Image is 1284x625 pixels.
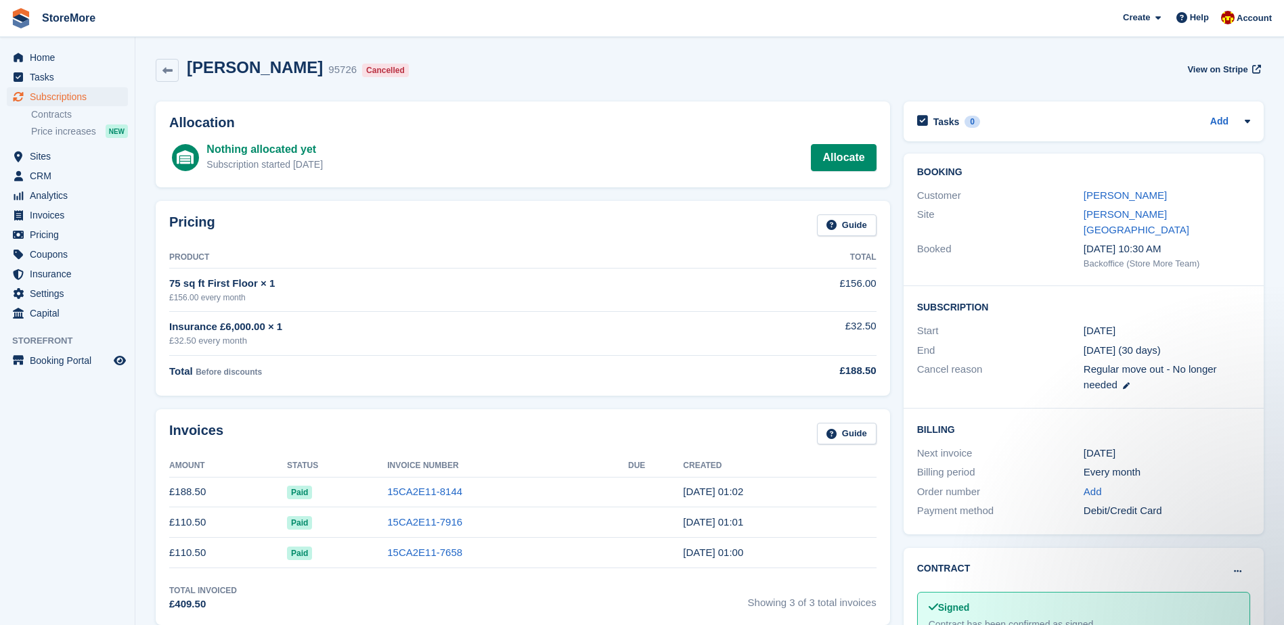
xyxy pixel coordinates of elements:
div: Every month [1084,465,1250,480]
div: [DATE] [1084,446,1250,461]
a: Guide [817,423,877,445]
a: menu [7,225,128,244]
div: Payment method [917,503,1084,519]
a: 15CA2E11-7658 [387,547,462,558]
span: Total [169,365,193,377]
a: menu [7,245,128,264]
span: Storefront [12,334,135,348]
span: Account [1237,11,1272,25]
a: menu [7,206,128,225]
a: menu [7,284,128,303]
div: Order number [917,484,1084,500]
div: Subscription started [DATE] [206,158,323,172]
div: Next invoice [917,446,1084,461]
div: £188.50 [703,363,877,379]
span: Settings [30,284,111,303]
div: Booked [917,241,1084,270]
div: Site [917,207,1084,237]
a: Add [1210,114,1228,130]
h2: Booking [917,167,1250,178]
span: Capital [30,304,111,323]
td: £110.50 [169,538,287,568]
span: Paid [287,516,312,530]
a: View on Stripe [1182,58,1264,80]
div: 95726 [328,62,357,78]
span: Subscriptions [30,87,111,106]
div: £156.00 every month [169,292,703,304]
span: [DATE] (30 days) [1084,344,1161,356]
a: menu [7,87,128,106]
div: Cancel reason [917,362,1084,392]
a: menu [7,264,128,283]
div: Debit/Credit Card [1084,503,1250,519]
a: menu [7,304,128,323]
div: Cancelled [362,64,409,77]
td: £110.50 [169,507,287,538]
h2: Invoices [169,423,223,445]
span: Price increases [31,125,96,138]
th: Invoice Number [387,455,628,477]
th: Total [703,247,877,269]
time: 2025-07-31 00:00:00 UTC [1084,323,1115,339]
span: Help [1190,11,1209,24]
div: End [917,343,1084,358]
h2: Contract [917,561,971,576]
span: Home [30,48,111,67]
span: Before discounts [196,367,262,377]
div: 0 [965,116,980,128]
div: Backoffice (Store More Team) [1084,257,1250,271]
span: Create [1123,11,1150,24]
div: Insurance £6,000.00 × 1 [169,319,703,335]
td: £32.50 [703,311,877,355]
h2: Pricing [169,214,215,237]
div: NEW [106,124,128,138]
span: Insurance [30,264,111,283]
div: Signed [929,601,1239,615]
a: Preview store [112,352,128,369]
a: [PERSON_NAME][GEOGRAPHIC_DATA] [1084,208,1189,235]
a: menu [7,48,128,67]
th: Status [287,455,387,477]
h2: Tasks [933,116,960,128]
div: £409.50 [169,597,237,612]
span: Pricing [30,225,111,244]
div: Customer [917,188,1084,204]
a: menu [7,186,128,205]
th: Due [628,455,683,477]
time: 2025-08-31 00:01:09 UTC [683,516,743,528]
div: Nothing allocated yet [206,141,323,158]
a: menu [7,68,128,87]
a: Add [1084,484,1102,500]
span: Sites [30,147,111,166]
h2: [PERSON_NAME] [187,58,323,76]
td: £156.00 [703,269,877,311]
span: Analytics [30,186,111,205]
span: Tasks [30,68,111,87]
th: Amount [169,455,287,477]
time: 2025-09-30 00:02:26 UTC [683,486,743,497]
th: Product [169,247,703,269]
a: [PERSON_NAME] [1084,189,1167,201]
img: Store More Team [1221,11,1235,24]
span: Paid [287,547,312,560]
td: £188.50 [169,477,287,507]
span: Invoices [30,206,111,225]
div: Billing period [917,465,1084,480]
a: menu [7,351,128,370]
span: Showing 3 of 3 total invoices [748,584,877,612]
img: stora-icon-8386f47178a22dfd0bd8f6a31ec36ba5ce8667c1dd55bd0f319d3a0aa187defe.svg [11,8,31,28]
time: 2025-07-31 00:00:29 UTC [683,547,743,558]
div: 75 sq ft First Floor × 1 [169,276,703,292]
a: 15CA2E11-7916 [387,516,462,528]
span: Regular move out - No longer needed [1084,363,1217,390]
a: Price increases NEW [31,124,128,139]
h2: Allocation [169,115,877,131]
div: Start [917,323,1084,339]
a: menu [7,147,128,166]
a: 15CA2E11-8144 [387,486,462,497]
div: Total Invoiced [169,584,237,597]
a: Allocate [811,144,876,171]
span: Paid [287,486,312,499]
div: £32.50 every month [169,334,703,348]
a: StoreMore [37,7,101,29]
